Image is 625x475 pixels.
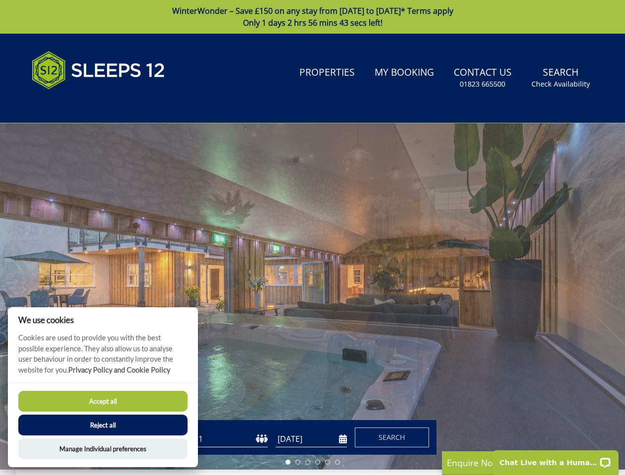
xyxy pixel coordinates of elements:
small: 01823 665500 [460,79,505,89]
span: Search [379,432,405,442]
p: Enquire Now [447,456,595,469]
span: Only 1 days 2 hrs 56 mins 43 secs left! [243,17,383,28]
small: Check Availability [531,79,590,89]
button: Manage Individual preferences [18,438,188,459]
iframe: LiveChat chat widget [486,444,625,475]
a: SearchCheck Availability [528,62,594,94]
img: Sleeps 12 [32,46,165,95]
a: Properties [295,62,359,84]
a: Contact Us01823 665500 [450,62,516,94]
button: Search [355,427,429,447]
h2: We use cookies [8,315,198,325]
a: My Booking [371,62,438,84]
button: Reject all [18,415,188,435]
a: Privacy Policy and Cookie Policy [68,366,170,374]
input: Arrival Date [276,431,347,447]
button: Accept all [18,391,188,412]
p: Cookies are used to provide you with the best possible experience. They also allow us to analyse ... [8,332,198,382]
iframe: Customer reviews powered by Trustpilot [27,101,131,109]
